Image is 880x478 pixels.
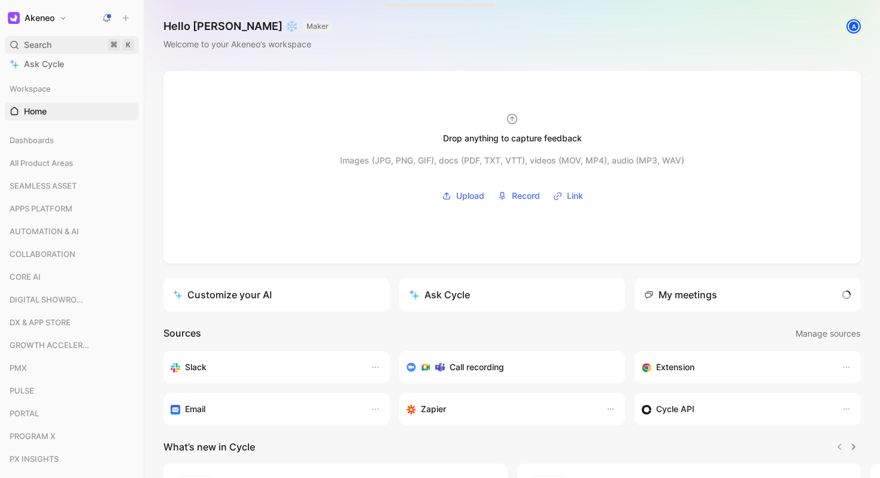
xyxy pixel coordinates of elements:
div: PX INSIGHTS [5,450,139,471]
div: All Product Areas [5,154,139,172]
div: DIGITAL SHOWROOM [5,291,139,308]
div: Record & transcribe meetings from Zoom, Meet & Teams. [406,360,609,374]
div: COLLABORATION [5,245,139,267]
a: Home [5,102,139,120]
div: A [848,20,860,32]
span: Record [512,189,540,203]
span: AUTOMATION & AI [10,225,79,237]
div: APPS PLATFORM [5,199,139,221]
span: GROWTH ACCELERATION [10,339,92,351]
div: Search⌘K [5,36,139,54]
div: AUTOMATION & AI [5,222,139,244]
div: PROGRAM X [5,427,139,445]
div: COLLABORATION [5,245,139,263]
div: Customize your AI [173,288,272,302]
div: PX INSIGHTS [5,450,139,468]
div: DX & APP STORE [5,313,139,335]
span: PULSE [10,385,34,397]
div: SEAMLESS ASSET [5,177,139,195]
span: DX & APP STORE [10,316,71,328]
h3: Call recording [450,360,504,374]
div: GROWTH ACCELERATION [5,336,139,358]
div: GROWTH ACCELERATION [5,336,139,354]
button: Link [549,187,587,205]
span: Upload [456,189,484,203]
div: Dashboards [5,131,139,153]
div: PORTAL [5,404,139,422]
div: Images (JPG, PNG, GIF), docs (PDF, TXT, VTT), videos (MOV, MP4), audio (MP3, WAV) [340,153,684,168]
div: Forward emails to your feedback inbox [171,402,359,416]
h1: Hello [PERSON_NAME] ❄️ [163,19,332,34]
button: AkeneoAkeneo [5,10,70,26]
h3: Cycle API [656,402,694,416]
a: Ask Cycle [5,55,139,73]
a: Customize your AI [163,278,390,311]
span: Search [24,38,51,52]
span: DIGITAL SHOWROOM [10,294,89,305]
div: SEAMLESS ASSET [5,177,139,198]
h3: Slack [185,360,207,374]
button: Manage sources [795,326,861,341]
div: Workspace [5,80,139,98]
span: APPS PLATFORM [10,202,72,214]
div: PMX [5,359,139,377]
div: DX & APP STORE [5,313,139,331]
h1: Akeneo [25,13,54,23]
div: Sync customers & send feedback from custom sources. Get inspired by our favorite use case [642,402,830,416]
div: PULSE [5,382,139,403]
span: COLLABORATION [10,248,75,260]
div: Sync your customers, send feedback and get updates in Slack [171,360,359,374]
h2: What’s new in Cycle [163,440,255,454]
span: PX INSIGHTS [10,453,59,465]
div: Dashboards [5,131,139,149]
span: Ask Cycle [24,57,64,71]
button: Upload [438,187,488,205]
div: Capture feedback from anywhere on the web [642,360,830,374]
img: Akeneo [8,12,20,24]
div: My meetings [644,288,717,302]
span: Home [24,105,47,117]
span: PORTAL [10,407,39,419]
div: PMX [5,359,139,380]
h3: Extension [656,360,694,374]
h3: Zapier [421,402,446,416]
span: PMX [10,362,27,374]
div: Welcome to your Akeneo’s workspace [163,37,332,52]
div: DIGITAL SHOWROOM [5,291,139,312]
span: CORE AI [10,271,41,283]
button: MAKER [303,20,332,32]
div: PORTAL [5,404,139,426]
span: SEAMLESS ASSET [10,180,77,192]
div: Drop anything to capture feedback [443,131,582,146]
div: K [122,39,134,51]
span: Dashboards [10,134,54,146]
span: Workspace [10,83,51,95]
div: CORE AI [5,268,139,286]
span: Link [567,189,583,203]
div: Ask Cycle [409,288,470,302]
span: Manage sources [796,326,860,341]
div: AUTOMATION & AI [5,222,139,240]
div: ⌘ [108,39,120,51]
div: All Product Areas [5,154,139,176]
h3: Email [185,402,205,416]
h2: Sources [163,326,201,341]
span: All Product Areas [10,157,73,169]
div: APPS PLATFORM [5,199,139,217]
span: PROGRAM X [10,430,56,442]
div: PULSE [5,382,139,400]
div: Capture feedback from thousands of sources with Zapier (survey results, recordings, sheets, etc). [406,402,594,416]
button: Ask Cycle [399,278,626,311]
div: CORE AI [5,268,139,289]
button: Record [493,187,544,205]
div: PROGRAM X [5,427,139,449]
